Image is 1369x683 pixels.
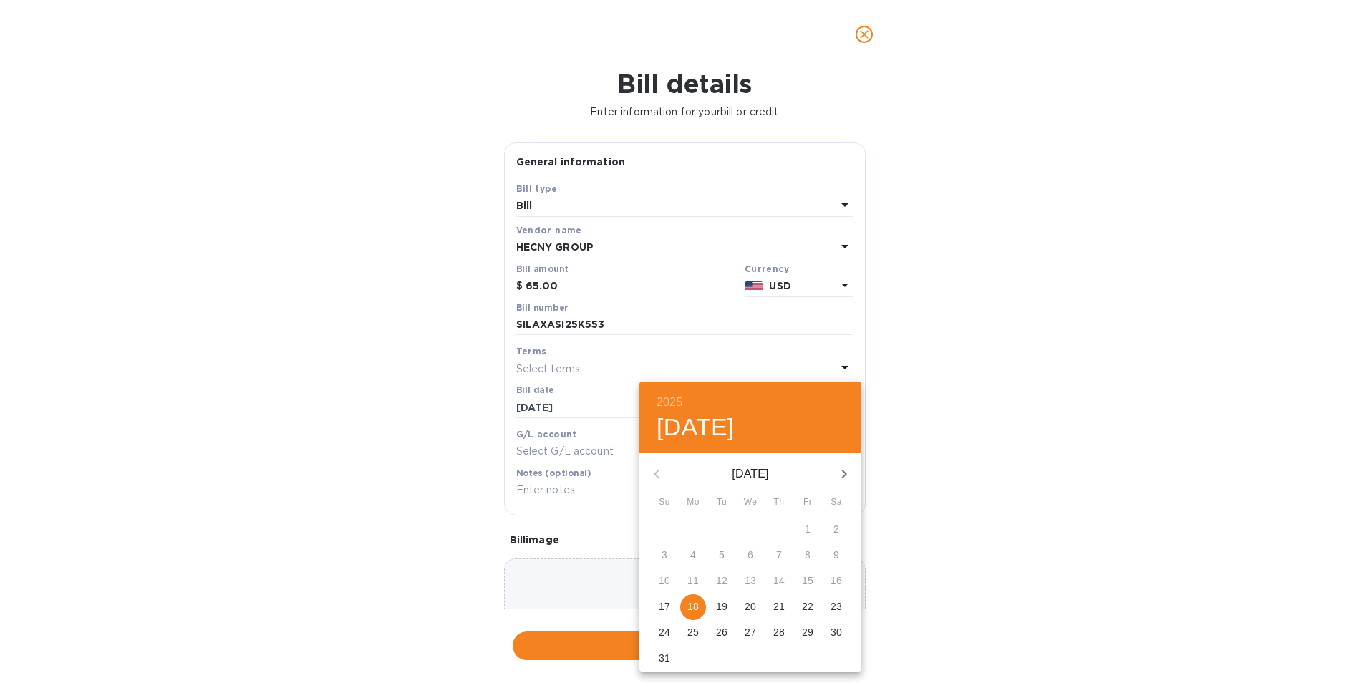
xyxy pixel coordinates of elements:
button: 19 [709,594,735,620]
span: Th [766,495,792,510]
button: 29 [795,620,821,646]
span: We [737,495,763,510]
p: 18 [687,599,699,614]
button: 22 [795,594,821,620]
p: 19 [716,599,727,614]
span: Fr [795,495,821,510]
button: 30 [823,620,849,646]
button: 17 [652,594,677,620]
button: 2025 [657,392,682,412]
p: 22 [802,599,813,614]
button: 25 [680,620,706,646]
button: 21 [766,594,792,620]
button: 27 [737,620,763,646]
span: Su [652,495,677,510]
p: 25 [687,625,699,639]
button: 24 [652,620,677,646]
p: 26 [716,625,727,639]
p: 28 [773,625,785,639]
button: 20 [737,594,763,620]
p: 29 [802,625,813,639]
p: 24 [659,625,670,639]
p: 23 [831,599,842,614]
button: 31 [652,646,677,672]
button: 23 [823,594,849,620]
button: 18 [680,594,706,620]
button: 28 [766,620,792,646]
button: 26 [709,620,735,646]
p: 31 [659,651,670,665]
span: Sa [823,495,849,510]
p: 27 [745,625,756,639]
p: 21 [773,599,785,614]
p: 30 [831,625,842,639]
p: 20 [745,599,756,614]
span: Mo [680,495,706,510]
p: [DATE] [674,465,827,483]
p: 17 [659,599,670,614]
span: Tu [709,495,735,510]
button: [DATE] [657,412,735,442]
